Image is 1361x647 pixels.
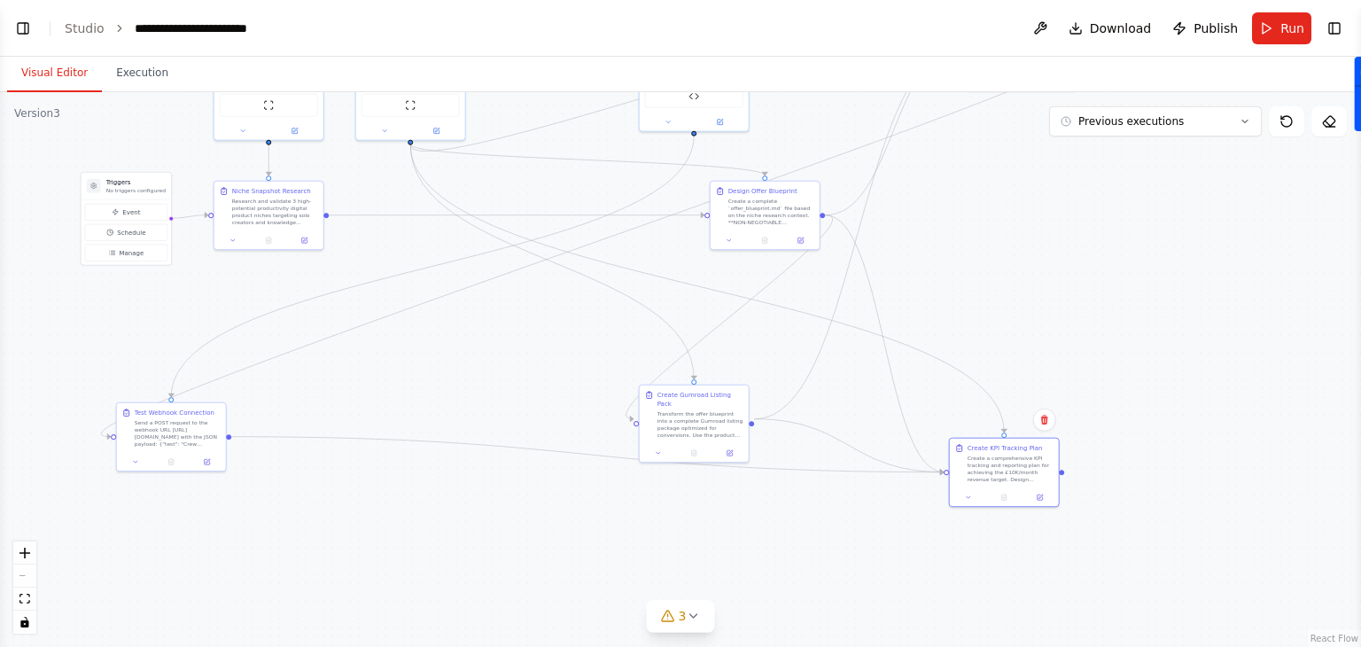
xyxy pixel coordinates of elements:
[1024,492,1054,503] button: Open in side panel
[269,126,320,136] button: Open in side panel
[1078,114,1184,129] span: Previous executions
[329,211,704,220] g: Edge from 142ce72a-651e-45a5-89b8-eeaa1951dc98 to c8295008-e7c6-40b8-bff0-27c99a57d8c3
[728,198,814,226] div: Create a complete `offer_blueprint.md` file based on the niche research context. **NON-NEGOTIABLE...
[135,419,221,448] div: Send a POST request to the webhook URL [URL][DOMAIN_NAME] with the JSON payload: {"test": "Crew w...
[754,415,944,477] g: Edge from 6759e4e7-42ba-4386-9d5b-9785665acac3 to 1bdc49e8-ddb3-4c31-9ef8-a00054b28c83
[85,245,167,261] button: Manage
[825,211,944,477] g: Edge from c8295008-e7c6-40b8-bff0-27c99a57d8c3 to 1bdc49e8-ddb3-4c31-9ef8-a00054b28c83
[1252,12,1311,44] button: Run
[714,448,744,458] button: Open in side panel
[167,136,698,397] g: Edge from 371728f3-bac1-4c4d-b0fb-b5b86afea0ab to 995353c8-b932-49d7-9ebd-20a461ba5217
[135,409,214,417] div: Test Webhook Connection
[1194,19,1238,37] span: Publish
[1165,12,1245,44] button: Publish
[101,43,1092,441] g: Edge from f760c6f3-cc24-47f5-bd3d-28f063eae8d5 to 995353c8-b932-49d7-9ebd-20a461ba5217
[1033,409,1056,432] button: Delete node
[968,444,1043,453] div: Create KPI Tracking Plan
[7,55,102,92] button: Visual Editor
[263,100,274,111] img: ScrapeWebsiteTool
[639,30,750,132] div: Webhook Tester
[985,492,1023,503] button: No output available
[639,385,750,464] div: Create Gumroad Listing PackTransform the offer blueprint into a complete Gumroad listing package ...
[355,30,466,141] div: ScrapeWebsiteTool
[116,402,227,472] div: Test Webhook ConnectionSend a POST request to the webhook URL [URL][DOMAIN_NAME] with the JSON pa...
[119,248,144,257] span: Manage
[949,438,1060,508] div: Create KPI Tracking PlanCreate a comprehensive KPI tracking and reporting plan for achieving the ...
[214,30,324,141] div: ScrapeWebsiteTool
[250,235,287,246] button: No output available
[746,235,783,246] button: No output available
[14,106,60,121] div: Version 3
[406,144,1008,433] g: Edge from a0fea785-3fe4-4fbc-bbfc-98e43fd4cc2f to 1bdc49e8-ddb3-4c31-9ef8-a00054b28c83
[405,100,416,111] img: ScrapeWebsiteTool
[232,198,318,226] div: Research and validate 3 high-potential productivity digital product niches targeting solo creator...
[11,16,35,41] button: Show left sidebar
[117,228,145,237] span: Schedule
[106,178,166,187] h3: Triggers
[152,456,190,467] button: No output available
[13,611,36,634] button: toggle interactivity
[13,588,36,611] button: fit view
[1049,106,1262,136] button: Previous executions
[102,55,183,92] button: Execution
[710,181,820,251] div: Design Offer BlueprintCreate a complete `offer_blueprint.md` file based on the niche research con...
[679,607,687,625] span: 3
[122,207,140,216] span: Event
[625,211,834,424] g: Edge from c8295008-e7c6-40b8-bff0-27c99a57d8c3 to 6759e4e7-42ba-4386-9d5b-9785665acac3
[754,43,961,424] g: Edge from 6759e4e7-42ba-4386-9d5b-9785665acac3 to f760c6f3-cc24-47f5-bd3d-28f063eae8d5
[675,448,712,458] button: No output available
[968,455,1054,483] div: Create a comprehensive KPI tracking and reporting plan for achieving the £10K/month revenue targe...
[170,211,208,222] g: Edge from triggers to 142ce72a-651e-45a5-89b8-eeaa1951dc98
[785,235,815,246] button: Open in side panel
[1310,634,1358,643] a: React Flow attribution
[232,187,311,196] div: Niche Snapshot Research
[106,187,166,194] p: No triggers configured
[411,126,462,136] button: Open in side panel
[191,456,222,467] button: Open in side panel
[657,410,743,439] div: Transform the offer blueprint into a complete Gumroad listing package optimized for conversions. ...
[406,144,769,175] g: Edge from a0fea785-3fe4-4fbc-bbfc-98e43fd4cc2f to c8295008-e7c6-40b8-bff0-27c99a57d8c3
[1322,16,1347,41] button: Show right sidebar
[406,144,698,379] g: Edge from a0fea785-3fe4-4fbc-bbfc-98e43fd4cc2f to 6759e4e7-42ba-4386-9d5b-9785665acac3
[1280,19,1304,37] span: Run
[13,542,36,565] button: zoom in
[657,391,743,409] div: Create Gumroad Listing Pack
[688,91,699,102] img: Webhook Tester
[85,204,167,221] button: Event
[695,117,745,128] button: Open in side panel
[65,21,105,35] a: Studio
[231,433,944,477] g: Edge from 995353c8-b932-49d7-9ebd-20a461ba5217 to 1bdc49e8-ddb3-4c31-9ef8-a00054b28c83
[13,542,36,634] div: React Flow controls
[65,19,247,37] nav: breadcrumb
[728,187,797,196] div: Design Offer Blueprint
[289,235,319,246] button: Open in side panel
[264,144,273,175] g: Edge from 2c9943d5-80c6-4a2d-8426-bfc04b1c9a45 to 142ce72a-651e-45a5-89b8-eeaa1951dc98
[85,224,167,241] button: Schedule
[81,172,172,266] div: TriggersNo triggers configuredEventScheduleManage
[214,181,324,251] div: Niche Snapshot ResearchResearch and validate 3 high-potential productivity digital product niches...
[1090,19,1152,37] span: Download
[647,600,715,633] button: 3
[1062,12,1159,44] button: Download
